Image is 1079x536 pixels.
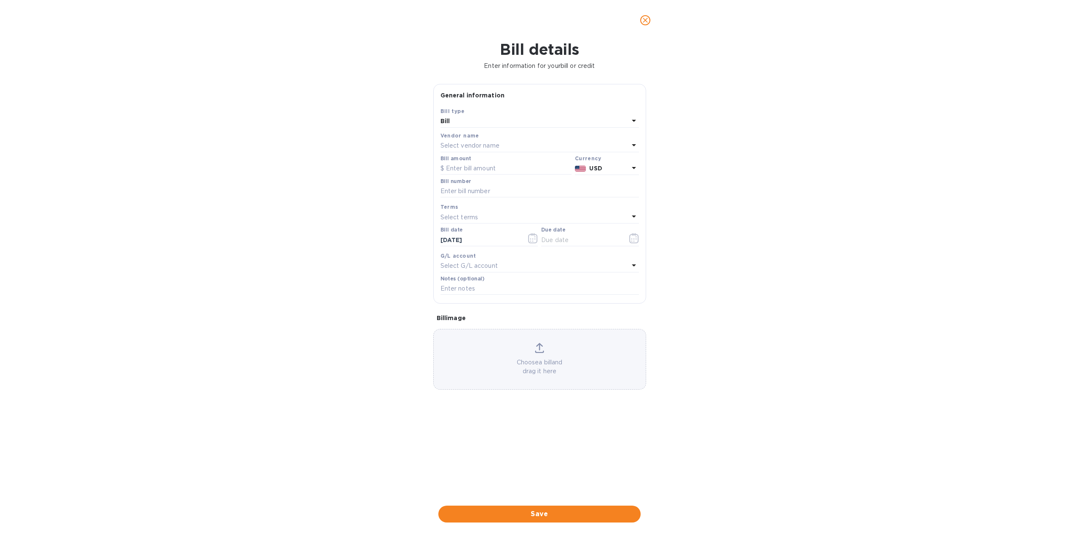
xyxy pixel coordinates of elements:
[440,132,479,139] b: Vendor name
[7,62,1072,70] p: Enter information for your bill or credit
[440,92,505,99] b: General information
[440,185,639,198] input: Enter bill number
[440,283,639,295] input: Enter notes
[440,118,450,124] b: Bill
[440,156,471,161] label: Bill amount
[440,213,478,222] p: Select terms
[575,166,586,172] img: USD
[440,276,485,281] label: Notes (optional)
[445,509,634,519] span: Save
[589,165,602,172] b: USD
[541,228,565,233] label: Due date
[541,234,621,246] input: Due date
[440,162,572,175] input: $ Enter bill amount
[440,108,465,114] b: Bill type
[440,179,471,184] label: Bill number
[438,506,641,523] button: Save
[440,253,476,259] b: G/L account
[440,261,498,270] p: Select G/L account
[440,234,520,246] input: Select date
[635,10,655,30] button: close
[434,358,646,376] p: Choose a bill and drag it here
[440,141,499,150] p: Select vendor name
[575,155,601,162] b: Currency
[440,204,459,210] b: Terms
[440,228,463,233] label: Bill date
[437,314,643,322] p: Bill image
[7,40,1072,58] h1: Bill details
